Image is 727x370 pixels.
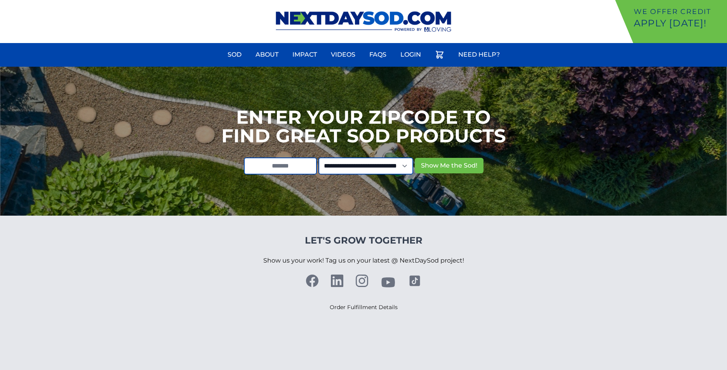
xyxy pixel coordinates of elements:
[263,247,464,275] p: Show us your work! Tag us on your latest @ NextDaySod project!
[396,45,426,64] a: Login
[634,6,724,17] p: We offer Credit
[330,304,398,311] a: Order Fulfillment Details
[221,108,506,145] h1: Enter your Zipcode to Find Great Sod Products
[365,45,391,64] a: FAQs
[326,45,360,64] a: Videos
[223,45,246,64] a: Sod
[634,17,724,29] p: Apply [DATE]!
[288,45,322,64] a: Impact
[263,234,464,247] h4: Let's Grow Together
[251,45,283,64] a: About
[454,45,504,64] a: Need Help?
[415,158,484,173] button: Show Me the Sod!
